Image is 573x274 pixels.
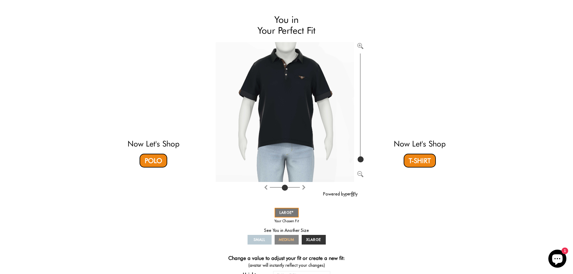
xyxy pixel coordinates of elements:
a: Powered by [323,191,358,197]
a: Now Let's Shop [394,139,446,148]
inbox-online-store-chat: Shopify online store chat [547,250,568,269]
span: (avatar will instantly reflect your changes) [216,262,358,269]
a: LARGE [275,208,299,217]
a: XLARGE [302,235,326,245]
a: T-Shirt [404,154,436,168]
img: Brand%2fOtero%2f10004-v2-R%2f54%2f5-L%2fAv%2f29e01031-7dea-11ea-9f6a-0e35f21fd8c2%2fBlack%2f1%2ff... [216,42,354,182]
button: Zoom out [357,170,363,176]
img: Zoom in [357,43,363,49]
a: Polo [140,154,167,168]
a: MEDIUM [275,235,299,245]
span: XLARGE [306,237,321,242]
img: Rotate counter clockwise [301,185,306,190]
span: SMALL [254,237,265,242]
h4: Change a value to adjust your fit or create a new fit: [228,255,345,262]
span: LARGE [279,210,294,215]
a: SMALL [248,235,272,245]
span: MEDIUM [279,237,294,242]
button: Zoom in [357,42,363,48]
h2: You in Your Perfect Fit [216,14,358,36]
img: perfitly-logo_73ae6c82-e2e3-4a36-81b1-9e913f6ac5a1.png [346,192,358,197]
a: Now Let's Shop [128,139,180,148]
button: Rotate clockwise [263,183,268,191]
img: Zoom out [357,171,363,177]
button: Rotate counter clockwise [301,183,306,191]
img: Rotate clockwise [263,185,268,190]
